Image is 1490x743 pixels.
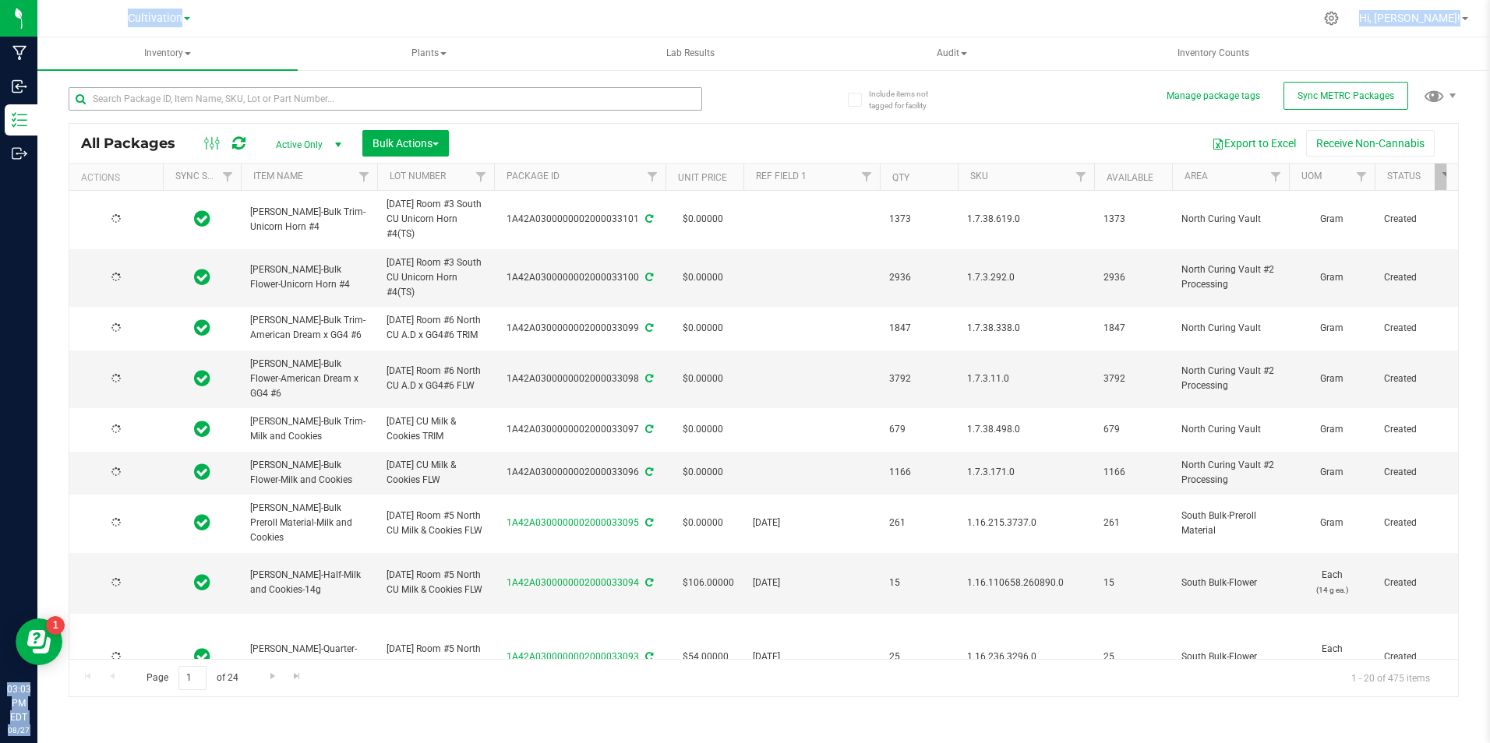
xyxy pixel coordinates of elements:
[1298,270,1365,285] span: Gram
[643,651,653,662] span: Sync from Compliance System
[1202,130,1306,157] button: Export to Excel
[675,368,731,390] span: $0.00000
[1167,90,1260,103] button: Manage package tags
[387,197,485,242] span: [DATE] Room #3 South CU Unicorn Horn #4(TS)
[1181,364,1280,393] span: North Curing Vault #2 Processing
[12,79,27,94] inline-svg: Inbound
[1103,270,1163,285] span: 2936
[967,516,1085,530] span: 1.16.215.3737.0
[250,313,368,343] span: [PERSON_NAME]-Bulk Trim-American Dream x GG4 #6
[1387,171,1421,181] a: Status
[889,650,948,664] span: 25
[1298,583,1365,597] p: (14 g ea.)
[1103,650,1163,664] span: 25
[1298,371,1365,386] span: Gram
[1298,568,1365,597] span: Each
[7,724,30,736] p: 08/27
[753,516,870,530] span: [DATE]
[970,171,988,181] a: SKU
[889,422,948,437] span: 679
[1322,11,1341,26] div: Manage settings
[967,650,1085,664] span: 1.16.236.3296.0
[492,212,668,227] div: 1A42A0300000002000033101
[362,130,449,157] button: Bulk Actions
[372,137,439,150] span: Bulk Actions
[387,568,485,597] span: [DATE] Room #5 North CU Milk & Cookies FLW
[1103,516,1163,530] span: 261
[37,37,298,70] a: Inventory
[643,272,653,283] span: Sync from Compliance System
[1103,422,1163,437] span: 679
[286,666,309,687] a: Go to the last page
[643,373,653,384] span: Sync from Compliance System
[387,313,485,343] span: [DATE] Room #6 North CU A.D x GG4#6 TRIM
[1181,458,1280,488] span: North Curing Vault #2 Processing
[889,321,948,336] span: 1847
[215,164,241,190] a: Filter
[1083,37,1343,70] a: Inventory Counts
[507,651,639,662] a: 1A42A0300000002000033093
[675,208,731,231] span: $0.00000
[1103,371,1163,386] span: 3792
[1384,422,1451,437] span: Created
[822,37,1082,70] a: Audit
[1384,576,1451,590] span: Created
[178,666,207,690] input: 1
[1181,262,1280,292] span: North Curing Vault #2 Processing
[507,577,639,588] a: 1A42A0300000002000033094
[250,501,368,546] span: [PERSON_NAME]-Bulk Preroll Material-Milk and Cookies
[1181,509,1280,538] span: South Bulk-Preroll Material
[1384,516,1451,530] span: Created
[1384,371,1451,386] span: Created
[1384,270,1451,285] span: Created
[12,146,27,161] inline-svg: Outbound
[194,208,210,230] span: In Sync
[1298,422,1365,437] span: Gram
[1181,321,1280,336] span: North Curing Vault
[492,321,668,336] div: 1A42A0300000002000033099
[678,172,727,183] a: Unit Price
[507,517,639,528] a: 1A42A0300000002000033095
[253,171,303,181] a: Item Name
[1359,12,1460,24] span: Hi, [PERSON_NAME]!
[889,270,948,285] span: 2936
[560,37,821,70] a: Lab Results
[1103,576,1163,590] span: 15
[1181,650,1280,664] span: South Bulk-Flower
[387,458,485,488] span: [DATE] CU Milk & Cookies FLW
[351,164,377,190] a: Filter
[299,37,560,70] a: Plants
[250,568,368,597] span: [PERSON_NAME]-Half-Milk and Cookies-14g
[967,212,1085,227] span: 1.7.38.619.0
[194,646,210,667] span: In Sync
[643,467,653,477] span: Sync from Compliance System
[1298,212,1365,227] span: Gram
[390,171,446,181] a: Lot Number
[967,422,1085,437] span: 1.7.38.498.0
[300,38,559,69] span: Plants
[194,368,210,389] span: In Sync
[250,262,368,292] span: [PERSON_NAME]-Bulk Flower-Unicorn Horn #4
[854,164,880,190] a: Filter
[967,270,1085,285] span: 1.7.3.292.0
[492,270,668,285] div: 1A42A0300000002000033100
[387,642,485,671] span: [DATE] Room #5 North CU Milk & Cookies FLW
[823,38,1082,69] span: Audit
[250,357,368,402] span: [PERSON_NAME]-Bulk Flower-American Dream x GG4 #6
[194,461,210,483] span: In Sync
[194,266,210,288] span: In Sync
[889,212,948,227] span: 1373
[1298,465,1365,480] span: Gram
[250,642,368,671] span: [PERSON_NAME]-Quarter-Milk and Cookies-7g
[643,517,653,528] span: Sync from Compliance System
[387,255,485,301] span: [DATE] Room #3 South CU Unicorn Horn #4(TS)
[7,682,30,724] p: 03:03 PM EDT
[1103,212,1163,227] span: 1373
[1298,516,1365,530] span: Gram
[1306,130,1435,157] button: Receive Non-Cannabis
[1181,212,1280,227] span: North Curing Vault
[645,47,736,60] span: Lab Results
[640,164,666,190] a: Filter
